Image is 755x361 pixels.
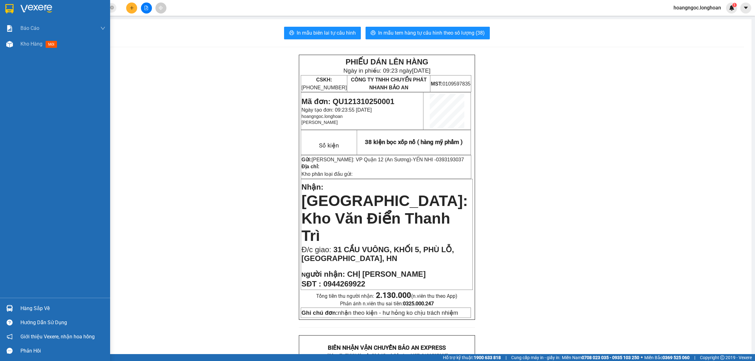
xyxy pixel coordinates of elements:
span: close-circle [110,5,114,11]
span: [GEOGRAPHIC_DATA]: Kho Văn Điển Thanh Trì [301,192,468,244]
span: printer [289,30,294,36]
button: aim [155,3,166,14]
div: Hàng sắp về [20,304,105,313]
span: [PHONE_NUMBER] - [DOMAIN_NAME] [4,37,94,61]
strong: Địa chỉ: [301,164,319,169]
span: Giới thiệu Vexere, nhận hoa hồng [20,333,95,341]
span: CHỊ [PERSON_NAME] [347,270,426,278]
span: plus [130,6,134,10]
strong: MST: [431,81,442,86]
img: warehouse-icon [6,305,13,312]
strong: SĐT : [301,280,321,288]
strong: 1900 633 818 [474,355,501,360]
strong: Gửi: [301,157,311,162]
span: 38 kiện bọc xốp nổ ( hàng mỹ phẩm ) [365,139,463,146]
span: [DATE] [412,67,431,74]
span: Kho phân loại đầu gửi: [301,171,353,177]
span: aim [159,6,163,10]
img: warehouse-icon [6,41,13,47]
span: Ngày in phiếu: 09:23 ngày [343,67,430,74]
strong: N [301,271,345,278]
img: logo-vxr [5,4,14,14]
span: 31 CẦU VUÔNG, KHỐI 5, PHÙ LỖ, [GEOGRAPHIC_DATA], HN [301,245,454,263]
span: Miền Nam [562,354,639,361]
span: file-add [144,6,148,10]
span: [PERSON_NAME] [301,120,338,125]
span: 0393193037 [436,157,464,162]
button: plus [126,3,137,14]
strong: (Công Ty TNHH Chuyển Phát Nhanh Bảo An - MST: 0109597835) [2,25,96,36]
span: | [694,354,695,361]
span: (n.viên thu theo App) [376,293,457,299]
strong: PHIẾU DÁN LÊN HÀNG [345,58,428,66]
span: Đ/c giao: [301,245,333,254]
span: In mẫu tem hàng tự cấu hình theo số lượng (38) [378,29,485,37]
strong: (Công Ty TNHH Chuyển Phát Nhanh Bảo An - MST: 0109597835) [326,353,448,358]
span: CÔNG TY TNHH CHUYỂN PHÁT NHANH BẢO AN [351,77,427,90]
span: copyright [720,355,724,360]
span: mới [46,41,57,48]
strong: 0708 023 035 - 0935 103 250 [582,355,639,360]
span: Phản ánh n.viên thu sai tiền: [340,301,434,307]
button: printerIn mẫu tem hàng tự cấu hình theo số lượng (38) [366,27,490,39]
span: printer [371,30,376,36]
strong: CSKH: [316,77,332,82]
span: 0109597835 [431,81,470,86]
div: Phản hồi [20,346,105,356]
span: Kho hàng [20,41,42,47]
span: 0944269922 [323,280,365,288]
button: printerIn mẫu biên lai tự cấu hình [284,27,361,39]
button: file-add [141,3,152,14]
span: Báo cáo [20,24,39,32]
strong: BIÊN NHẬN VẬN CHUYỂN BẢO AN EXPRESS [328,344,446,351]
span: Nhận: [301,183,323,191]
span: Tổng tiền thu người nhận: [316,293,457,299]
span: down [100,26,105,31]
span: Hỗ trợ kỹ thuật: [443,354,501,361]
strong: 0369 525 060 [663,355,690,360]
span: Ngày tạo đơn: 09:23:55 [DATE] [301,107,372,113]
span: question-circle [7,319,13,325]
sup: 1 [732,3,737,7]
button: caret-down [740,3,751,14]
span: message [7,348,13,354]
strong: 2.130.000 [376,291,411,300]
strong: BIÊN NHẬN VẬN CHUYỂN BẢO AN EXPRESS [3,9,94,24]
span: Miền Bắc [644,354,690,361]
span: hoangngoc.longhoan [668,4,726,12]
span: Mã đơn: QU121310250001 [301,97,394,106]
span: gười nhận: [306,270,345,278]
span: In mẫu biên lai tự cấu hình [297,29,356,37]
span: 1 [733,3,735,7]
span: - [411,157,464,162]
span: close-circle [110,6,114,9]
div: Hướng dẫn sử dụng [20,318,105,327]
strong: 0325.000.247 [403,301,434,307]
span: YẾN NHI - [413,157,464,162]
span: [PERSON_NAME]: VP Quận 12 (An Sương) [312,157,411,162]
span: hoangngoc.longhoan [301,114,343,119]
span: nhận theo kiện - hư hỏng ko chịu trách nhiệm [301,309,458,316]
span: ⚪️ [641,356,643,359]
span: notification [7,334,13,340]
img: icon-new-feature [729,5,735,11]
span: [PHONE_NUMBER] [301,77,347,90]
img: solution-icon [6,25,13,32]
span: caret-down [743,5,749,11]
span: Cung cấp máy in - giấy in: [511,354,560,361]
span: Số kiện [319,142,339,149]
span: | [506,354,506,361]
strong: Ghi chú đơn: [301,309,338,316]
